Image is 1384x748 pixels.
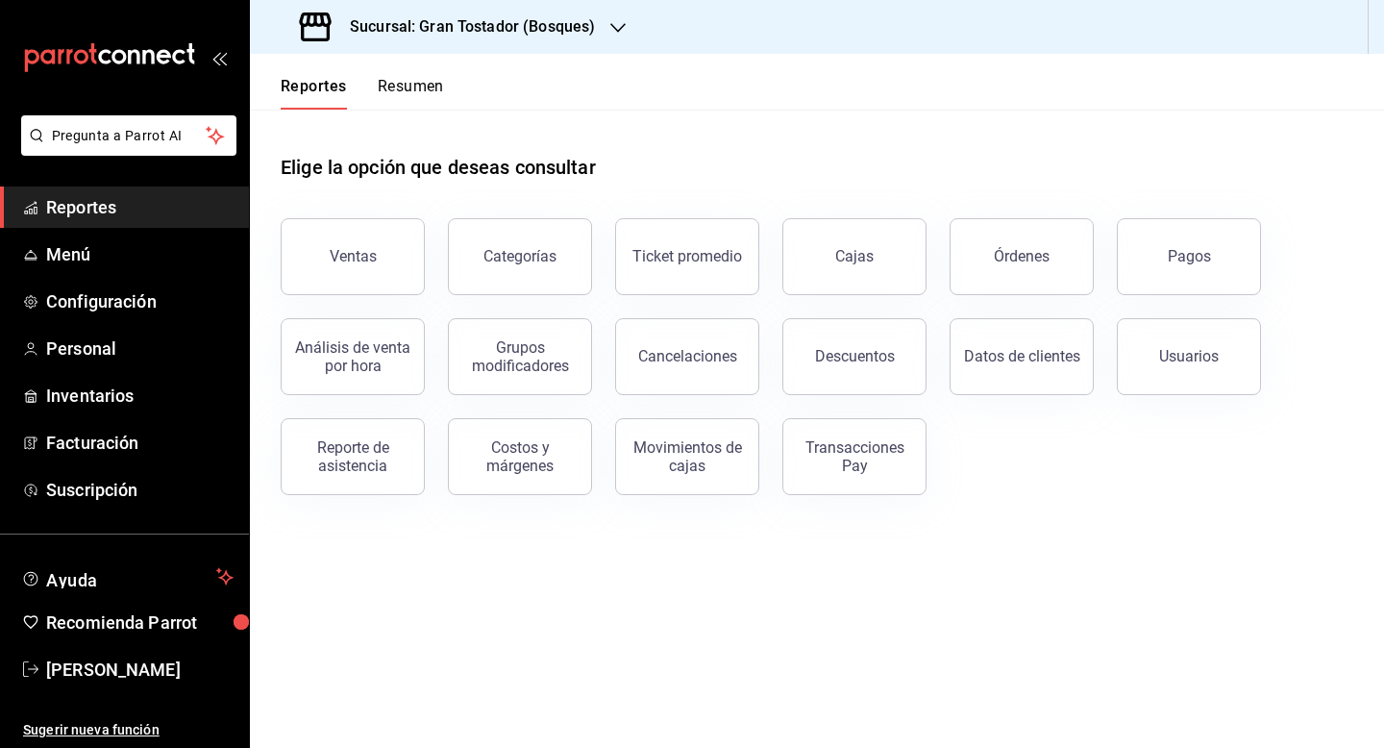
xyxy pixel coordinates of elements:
span: Sugerir nueva función [23,720,234,740]
div: Transacciones Pay [795,438,914,475]
button: Costos y márgenes [448,418,592,495]
button: Ticket promedio [615,218,759,295]
button: Resumen [378,77,444,110]
button: Usuarios [1117,318,1261,395]
div: Reporte de asistencia [293,438,412,475]
span: [PERSON_NAME] [46,657,234,683]
button: Grupos modificadores [448,318,592,395]
div: Costos y márgenes [460,438,580,475]
div: Ticket promedio [632,247,742,265]
button: Categorías [448,218,592,295]
button: Transacciones Pay [782,418,927,495]
div: navigation tabs [281,77,444,110]
button: open_drawer_menu [211,50,227,65]
div: Descuentos [815,347,895,365]
h1: Elige la opción que deseas consultar [281,153,596,182]
button: Cancelaciones [615,318,759,395]
button: Pagos [1117,218,1261,295]
button: Descuentos [782,318,927,395]
div: Usuarios [1159,347,1219,365]
button: Pregunta a Parrot AI [21,115,236,156]
button: Reporte de asistencia [281,418,425,495]
span: Menú [46,241,234,267]
div: Ventas [330,247,377,265]
span: Inventarios [46,383,234,409]
span: Suscripción [46,477,234,503]
button: Análisis de venta por hora [281,318,425,395]
button: Datos de clientes [950,318,1094,395]
span: Reportes [46,194,234,220]
span: Pregunta a Parrot AI [52,126,207,146]
div: Análisis de venta por hora [293,338,412,375]
button: Órdenes [950,218,1094,295]
span: Facturación [46,430,234,456]
h3: Sucursal: Gran Tostador (Bosques) [334,15,595,38]
span: Configuración [46,288,234,314]
span: Ayuda [46,565,209,588]
button: Movimientos de cajas [615,418,759,495]
div: Órdenes [994,247,1050,265]
span: Personal [46,336,234,362]
div: Categorías [483,247,556,265]
button: Ventas [281,218,425,295]
div: Datos de clientes [964,347,1080,365]
button: Cajas [782,218,927,295]
button: Reportes [281,77,347,110]
a: Pregunta a Parrot AI [13,139,236,160]
div: Grupos modificadores [460,338,580,375]
div: Cancelaciones [638,347,737,365]
div: Pagos [1168,247,1211,265]
div: Cajas [835,247,874,265]
span: Recomienda Parrot [46,610,234,636]
div: Movimientos de cajas [628,438,747,475]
